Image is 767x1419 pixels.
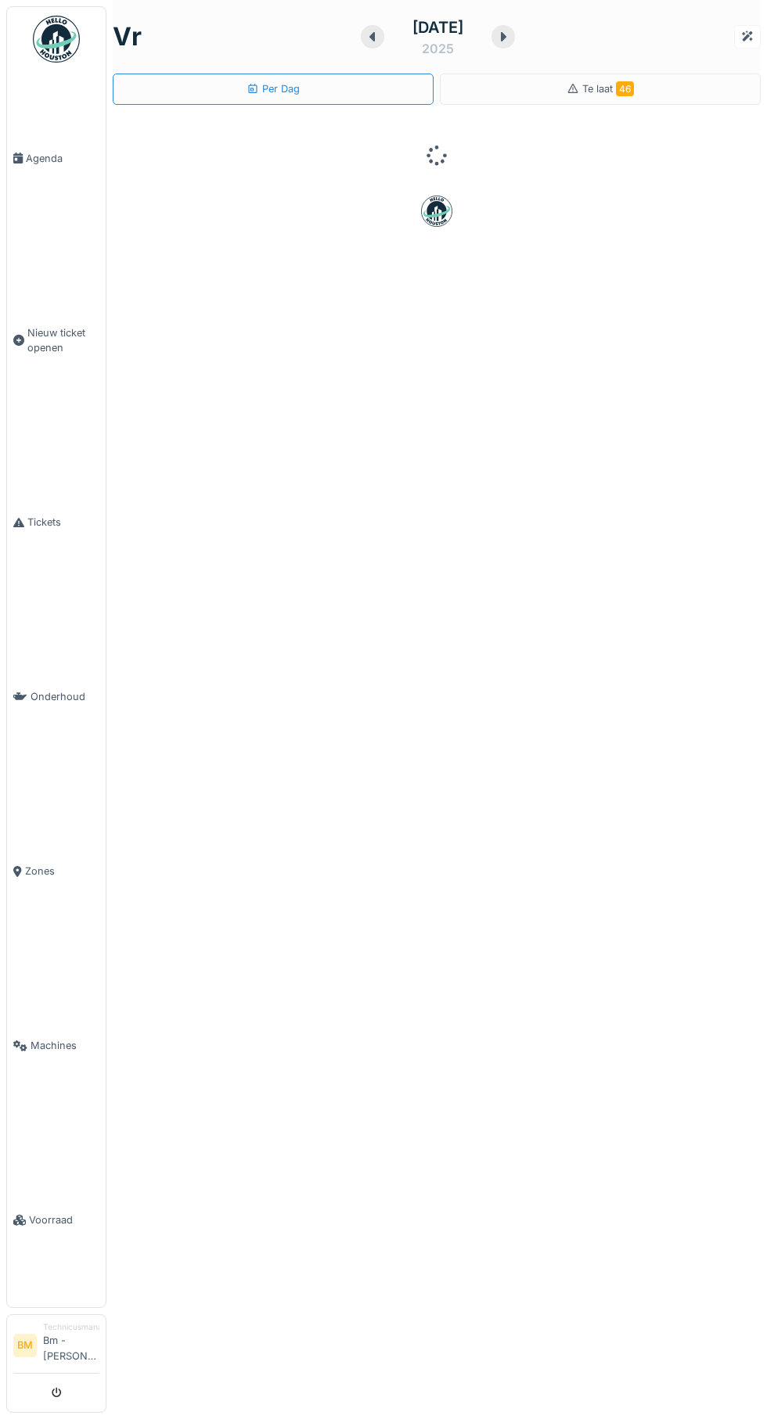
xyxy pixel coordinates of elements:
a: Zones [7,784,106,958]
h1: vr [113,22,142,52]
li: BM [13,1334,37,1357]
span: Te laat [582,83,634,95]
a: Nieuw ticket openen [7,246,106,435]
img: Badge_color-CXgf-gQk.svg [33,16,80,63]
span: Machines [31,1038,99,1053]
a: Agenda [7,71,106,246]
a: Machines [7,958,106,1133]
a: Tickets [7,435,106,609]
a: BM TechnicusmanagerBm - [PERSON_NAME] [13,1321,99,1374]
div: [DATE] [412,16,463,39]
span: 46 [616,81,634,96]
div: Per Dag [247,81,300,96]
span: Voorraad [29,1212,99,1227]
div: 2025 [422,39,454,58]
div: Technicusmanager [43,1321,99,1333]
span: Agenda [26,151,99,166]
a: Onderhoud [7,609,106,784]
li: Bm - [PERSON_NAME] [43,1321,99,1370]
a: Voorraad [7,1133,106,1307]
span: Nieuw ticket openen [27,325,99,355]
span: Tickets [27,515,99,530]
span: Zones [25,864,99,878]
span: Onderhoud [31,689,99,704]
img: badge-BVDL4wpA.svg [421,196,452,227]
